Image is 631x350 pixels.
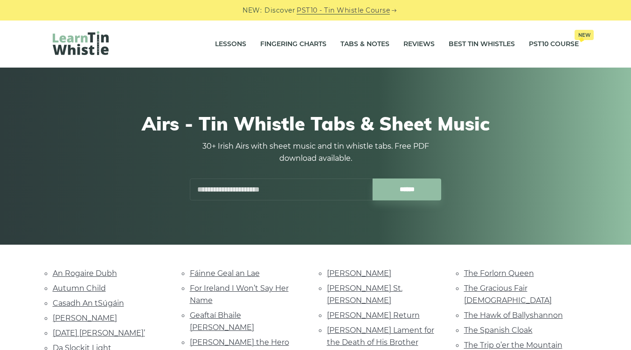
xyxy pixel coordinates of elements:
[190,311,254,332] a: Geaftaí Bhaile [PERSON_NAME]
[327,269,391,278] a: [PERSON_NAME]
[190,140,442,165] p: 30+ Irish Airs with sheet music and tin whistle tabs. Free PDF download available.
[190,284,289,305] a: For Ireland I Won’t Say Her Name
[403,33,435,56] a: Reviews
[340,33,389,56] a: Tabs & Notes
[53,269,117,278] a: An Rogaire Dubh
[464,326,533,335] a: The Spanish Cloak
[260,33,326,56] a: Fingering Charts
[327,284,402,305] a: [PERSON_NAME] St. [PERSON_NAME]
[464,341,562,350] a: The Trip o’er the Mountain
[53,329,145,337] a: [DATE] [PERSON_NAME]’
[464,311,563,320] a: The Hawk of Ballyshannon
[575,30,594,40] span: New
[327,326,434,347] a: [PERSON_NAME] Lament for the Death of His Brother
[53,299,124,308] a: Casadh An tSúgáin
[53,284,106,293] a: Autumn Child
[190,269,260,278] a: Fáinne Geal an Lae
[190,338,289,347] a: [PERSON_NAME] the Hero
[53,31,109,55] img: LearnTinWhistle.com
[464,269,534,278] a: The Forlorn Queen
[215,33,246,56] a: Lessons
[529,33,579,56] a: PST10 CourseNew
[53,112,579,135] h1: Airs - Tin Whistle Tabs & Sheet Music
[464,284,552,305] a: The Gracious Fair [DEMOGRAPHIC_DATA]
[449,33,515,56] a: Best Tin Whistles
[53,314,117,323] a: [PERSON_NAME]
[327,311,420,320] a: [PERSON_NAME] Return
